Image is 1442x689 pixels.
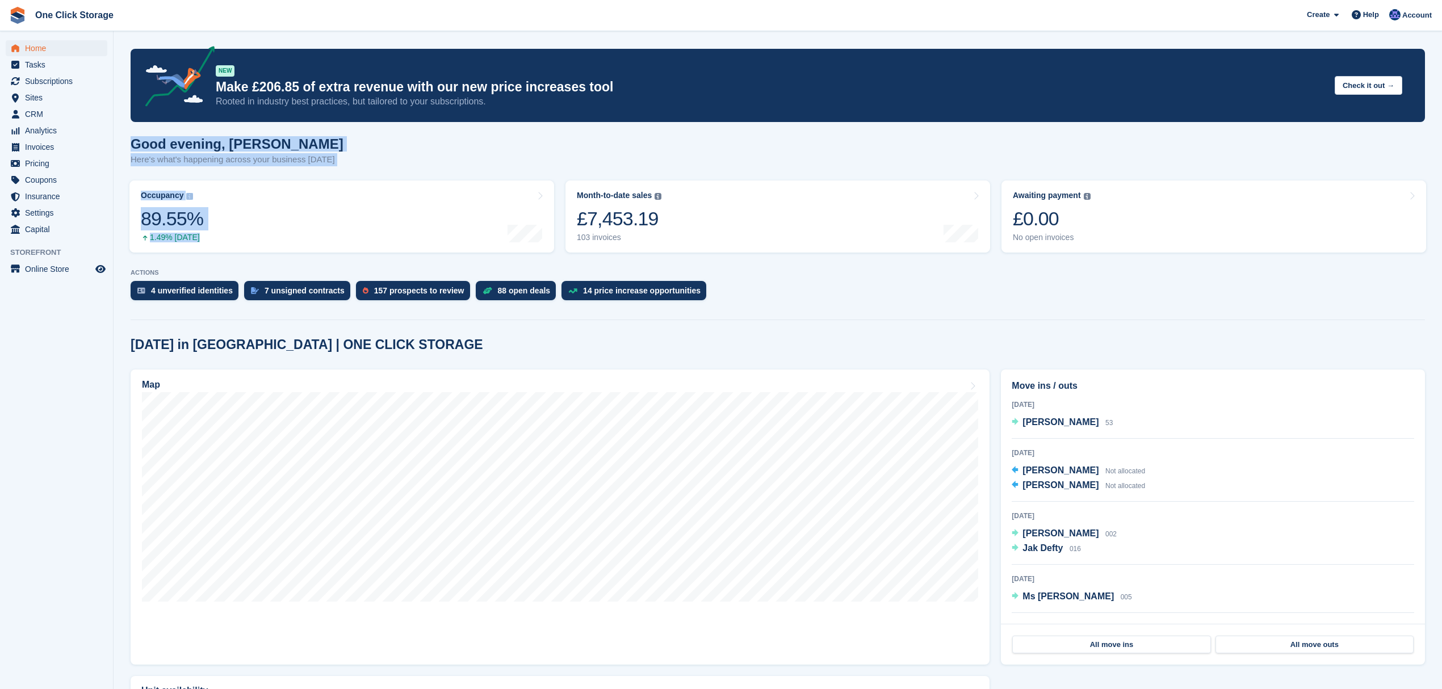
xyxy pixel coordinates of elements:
[141,233,203,242] div: 1.49% [DATE]
[25,188,93,204] span: Insurance
[1215,636,1414,654] a: All move outs
[6,221,107,237] a: menu
[577,207,661,230] div: £7,453.19
[131,369,990,665] a: Map
[216,79,1326,95] p: Make £206.85 of extra revenue with our new price increases tool
[1402,10,1432,21] span: Account
[25,261,93,277] span: Online Store
[356,281,476,306] a: 157 prospects to review
[476,281,562,306] a: 88 open deals
[131,269,1425,276] p: ACTIONS
[25,106,93,122] span: CRM
[1001,180,1426,253] a: Awaiting payment £0.00 No open invoices
[1022,480,1099,490] span: [PERSON_NAME]
[25,172,93,188] span: Coupons
[1012,622,1414,632] div: [DATE]
[655,193,661,200] img: icon-info-grey-7440780725fd019a000dd9b08b2336e03edf1995a4989e88bcd33f0948082b44.svg
[577,233,661,242] div: 103 invoices
[374,286,464,295] div: 157 prospects to review
[1022,528,1099,538] span: [PERSON_NAME]
[1012,574,1414,584] div: [DATE]
[1013,233,1091,242] div: No open invoices
[1105,419,1113,427] span: 53
[94,262,107,276] a: Preview store
[1012,636,1210,654] a: All move ins
[6,188,107,204] a: menu
[568,288,577,293] img: price_increase_opportunities-93ffe204e8149a01c8c9dc8f82e8f89637d9d84a8eef4429ea346261dce0b2c0.svg
[6,106,107,122] a: menu
[25,139,93,155] span: Invoices
[583,286,701,295] div: 14 price increase opportunities
[1363,9,1379,20] span: Help
[6,123,107,138] a: menu
[1335,76,1402,95] button: Check it out →
[1012,415,1113,430] a: [PERSON_NAME] 53
[25,57,93,73] span: Tasks
[577,191,652,200] div: Month-to-date sales
[141,191,183,200] div: Occupancy
[25,156,93,171] span: Pricing
[31,6,118,24] a: One Click Storage
[131,337,483,352] h2: [DATE] in [GEOGRAPHIC_DATA] | ONE CLICK STORAGE
[9,7,26,24] img: stora-icon-8386f47178a22dfd0bd8f6a31ec36ba5ce8667c1dd55bd0f319d3a0aa187defe.svg
[1307,9,1330,20] span: Create
[6,156,107,171] a: menu
[1012,527,1117,541] a: [PERSON_NAME] 002
[251,287,259,294] img: contract_signature_icon-13c848040528278c33f63329250d36e43548de30e8caae1d1a13099fd9432cc5.svg
[565,180,990,253] a: Month-to-date sales £7,453.19 103 invoices
[25,221,93,237] span: Capital
[1012,464,1145,478] a: [PERSON_NAME] Not allocated
[136,46,215,111] img: price-adjustments-announcement-icon-8257ccfd72463d97f412b2fc003d46551f7dbcb40ab6d574587a9cd5c0d94...
[1022,417,1099,427] span: [PERSON_NAME]
[1389,9,1401,20] img: Thomas
[131,136,343,152] h1: Good evening, [PERSON_NAME]
[151,286,233,295] div: 4 unverified identities
[1012,379,1414,393] h2: Move ins / outs
[498,286,551,295] div: 88 open deals
[6,172,107,188] a: menu
[1084,193,1091,200] img: icon-info-grey-7440780725fd019a000dd9b08b2336e03edf1995a4989e88bcd33f0948082b44.svg
[1022,591,1114,601] span: Ms [PERSON_NAME]
[6,57,107,73] a: menu
[6,40,107,56] a: menu
[129,180,554,253] a: Occupancy 89.55% 1.49% [DATE]
[1121,593,1132,601] span: 005
[131,281,244,306] a: 4 unverified identities
[1013,207,1091,230] div: £0.00
[25,90,93,106] span: Sites
[1022,543,1063,553] span: Jak Defty
[1012,478,1145,493] a: [PERSON_NAME] Not allocated
[141,207,203,230] div: 89.55%
[25,73,93,89] span: Subscriptions
[1105,482,1145,490] span: Not allocated
[1022,465,1099,475] span: [PERSON_NAME]
[25,123,93,138] span: Analytics
[1105,467,1145,475] span: Not allocated
[6,73,107,89] a: menu
[1012,448,1414,458] div: [DATE]
[6,90,107,106] a: menu
[363,287,368,294] img: prospect-51fa495bee0391a8d652442698ab0144808aea92771e9ea1ae160a38d050c398.svg
[1012,511,1414,521] div: [DATE]
[1013,191,1081,200] div: Awaiting payment
[1012,400,1414,410] div: [DATE]
[6,139,107,155] a: menu
[561,281,712,306] a: 14 price increase opportunities
[25,205,93,221] span: Settings
[483,287,492,295] img: deal-1b604bf984904fb50ccaf53a9ad4b4a5d6e5aea283cecdc64d6e3604feb123c2.svg
[25,40,93,56] span: Home
[244,281,356,306] a: 7 unsigned contracts
[137,287,145,294] img: verify_identity-adf6edd0f0f0b5bbfe63781bf79b02c33cf7c696d77639b501bdc392416b5a36.svg
[216,95,1326,108] p: Rooted in industry best practices, but tailored to your subscriptions.
[10,247,113,258] span: Storefront
[265,286,345,295] div: 7 unsigned contracts
[6,205,107,221] a: menu
[131,153,343,166] p: Here's what's happening across your business [DATE]
[6,261,107,277] a: menu
[186,193,193,200] img: icon-info-grey-7440780725fd019a000dd9b08b2336e03edf1995a4989e88bcd33f0948082b44.svg
[216,65,234,77] div: NEW
[1070,545,1081,553] span: 016
[1012,590,1131,604] a: Ms [PERSON_NAME] 005
[1012,541,1081,556] a: Jak Defty 016
[142,380,160,390] h2: Map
